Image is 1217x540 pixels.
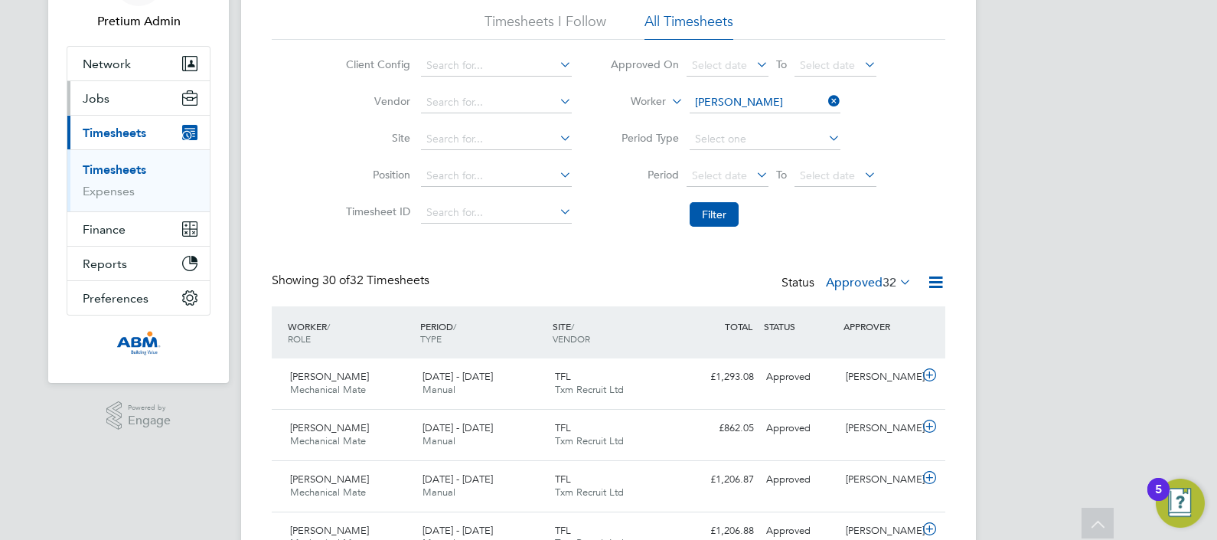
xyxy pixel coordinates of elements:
[571,320,574,332] span: /
[690,92,840,113] input: Search for...
[840,467,919,493] div: [PERSON_NAME]
[421,129,572,150] input: Search for...
[1155,489,1162,509] div: 5
[760,416,840,441] div: Approved
[840,416,919,441] div: [PERSON_NAME]
[826,275,912,290] label: Approved
[67,212,210,246] button: Finance
[781,273,915,294] div: Status
[83,91,109,106] span: Jobs
[83,162,146,177] a: Timesheets
[116,331,161,355] img: abm-technical-logo-retina.png
[692,169,747,182] span: Select date
[83,291,148,306] span: Preferences
[288,332,311,345] span: ROLE
[597,94,666,110] label: Worker
[67,149,210,211] div: Timesheets
[327,320,330,332] span: /
[423,370,493,383] span: [DATE] - [DATE]
[341,168,410,182] label: Position
[67,331,210,355] a: Go to home page
[840,365,919,390] div: [PERSON_NAME]
[290,421,369,434] span: [PERSON_NAME]
[83,222,126,237] span: Finance
[553,332,590,345] span: VENDOR
[322,273,350,288] span: 30 of
[680,365,760,390] div: £1,293.08
[67,247,210,280] button: Reports
[290,473,369,486] span: [PERSON_NAME]
[1156,479,1205,528] button: Open Resource Center, 5 new notifications
[680,467,760,493] div: £1,206.87
[322,273,429,288] span: 32 Timesheets
[423,473,493,486] span: [DATE] - [DATE]
[610,168,679,182] label: Period
[453,320,456,332] span: /
[644,12,733,40] li: All Timesheets
[416,313,549,352] div: PERIOD
[67,81,210,115] button: Jobs
[420,332,442,345] span: TYPE
[421,165,572,187] input: Search for...
[421,92,572,113] input: Search for...
[840,313,919,340] div: APPROVER
[83,184,135,198] a: Expenses
[290,383,366,396] span: Mechanical Mate
[290,486,366,499] span: Mechanical Mate
[555,524,571,537] span: TFL
[772,54,791,74] span: To
[290,524,369,537] span: [PERSON_NAME]
[341,131,410,145] label: Site
[423,383,455,396] span: Manual
[67,12,210,31] span: Pretium Admin
[760,313,840,340] div: STATUS
[555,486,624,499] span: Txm Recruit Ltd
[690,129,840,150] input: Select one
[555,383,624,396] span: Txm Recruit Ltd
[67,281,210,315] button: Preferences
[423,434,455,447] span: Manual
[610,57,679,71] label: Approved On
[555,434,624,447] span: Txm Recruit Ltd
[67,116,210,149] button: Timesheets
[772,165,791,185] span: To
[680,416,760,441] div: £862.05
[760,365,840,390] div: Approved
[690,202,739,227] button: Filter
[421,202,572,224] input: Search for...
[341,57,410,71] label: Client Config
[423,486,455,499] span: Manual
[421,55,572,77] input: Search for...
[485,12,606,40] li: Timesheets I Follow
[555,421,571,434] span: TFL
[128,414,171,427] span: Engage
[883,275,896,290] span: 32
[692,58,747,72] span: Select date
[83,126,146,140] span: Timesheets
[549,313,681,352] div: SITE
[290,434,366,447] span: Mechanical Mate
[106,401,171,430] a: Powered byEngage
[341,205,410,218] label: Timesheet ID
[800,58,855,72] span: Select date
[423,421,493,434] span: [DATE] - [DATE]
[760,467,840,493] div: Approved
[555,473,571,486] span: TFL
[610,131,679,145] label: Period Type
[341,94,410,108] label: Vendor
[128,401,171,414] span: Powered by
[67,47,210,80] button: Network
[83,257,127,271] span: Reports
[83,57,131,71] span: Network
[800,169,855,182] span: Select date
[423,524,493,537] span: [DATE] - [DATE]
[272,273,432,289] div: Showing
[555,370,571,383] span: TFL
[725,320,752,332] span: TOTAL
[290,370,369,383] span: [PERSON_NAME]
[284,313,416,352] div: WORKER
